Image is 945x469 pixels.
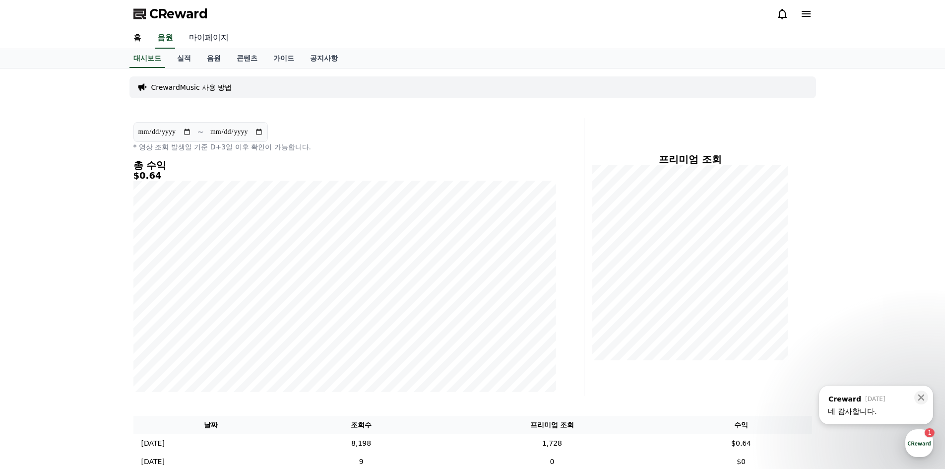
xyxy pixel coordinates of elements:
td: $0.64 [671,434,812,453]
span: 대화 [91,330,103,338]
a: 음원 [199,49,229,68]
td: 8,198 [289,434,434,453]
h4: 프리미엄 조회 [592,154,788,165]
span: 설정 [153,330,165,337]
th: 수익 [671,416,812,434]
h4: 총 수익 [133,160,556,171]
p: [DATE] [141,457,165,467]
a: 실적 [169,49,199,68]
a: 마이페이지 [181,28,237,49]
p: [DATE] [141,438,165,449]
a: CReward [133,6,208,22]
span: 1 [101,314,104,322]
a: 가이드 [265,49,302,68]
a: 대시보드 [129,49,165,68]
a: 콘텐츠 [229,49,265,68]
a: 설정 [128,315,190,339]
h5: $0.64 [133,171,556,181]
a: 홈 [126,28,149,49]
a: CrewardMusic 사용 방법 [151,82,232,92]
th: 프리미엄 조회 [434,416,670,434]
a: 홈 [3,315,65,339]
a: 음원 [155,28,175,49]
th: 조회수 [289,416,434,434]
span: CReward [149,6,208,22]
span: 홈 [31,330,37,337]
th: 날짜 [133,416,289,434]
td: 1,728 [434,434,670,453]
a: 공지사항 [302,49,346,68]
p: ~ [197,126,204,138]
p: * 영상 조회 발생일 기준 D+3일 이후 확인이 가능합니다. [133,142,556,152]
a: 1대화 [65,315,128,339]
